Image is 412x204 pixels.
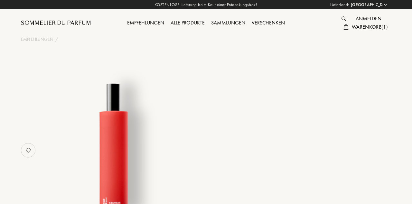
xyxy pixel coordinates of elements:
[248,19,288,27] div: Verschenken
[330,2,349,8] span: Lieferland:
[167,19,208,27] div: Alle Produkte
[21,19,91,27] a: Sommelier du Parfum
[124,19,167,27] div: Empfehlungen
[21,36,53,43] a: Empfehlungen
[352,23,388,30] span: Warenkorb ( 1 )
[342,16,346,21] img: search_icn.svg
[55,36,58,43] div: /
[208,19,248,27] div: Sammlungen
[248,19,288,26] a: Verschenken
[352,15,385,22] a: Anmelden
[167,19,208,26] a: Alle Produkte
[208,19,248,26] a: Sammlungen
[352,15,385,23] div: Anmelden
[343,24,349,30] img: cart.svg
[124,19,167,26] a: Empfehlungen
[22,144,35,157] img: no_like_p.png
